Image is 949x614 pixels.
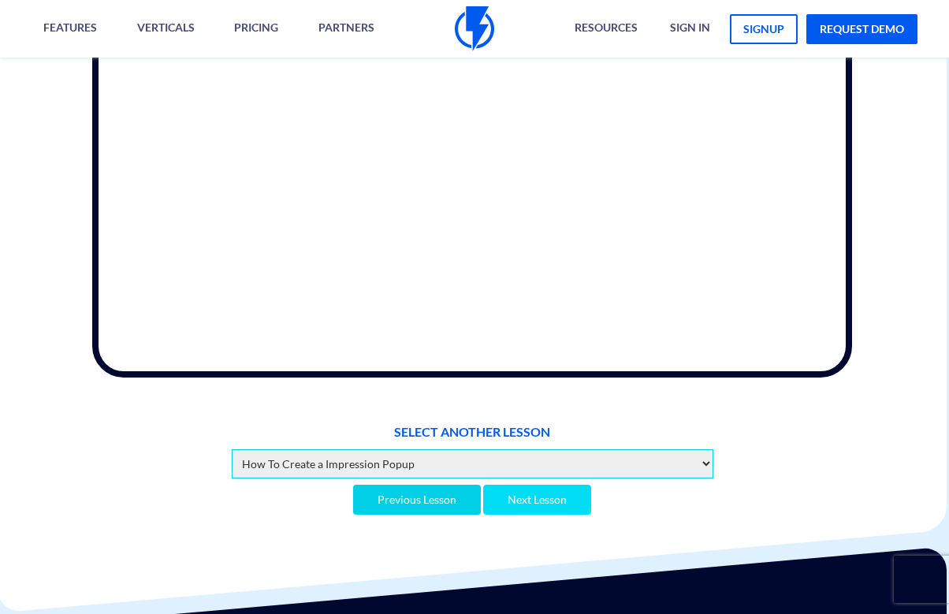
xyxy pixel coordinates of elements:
a: Previous Lesson [353,485,481,515]
span: Select another lesson [9,423,935,441]
a: signup [730,14,798,44]
a: Next Lesson [483,485,591,515]
a: request demo [806,14,917,44]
